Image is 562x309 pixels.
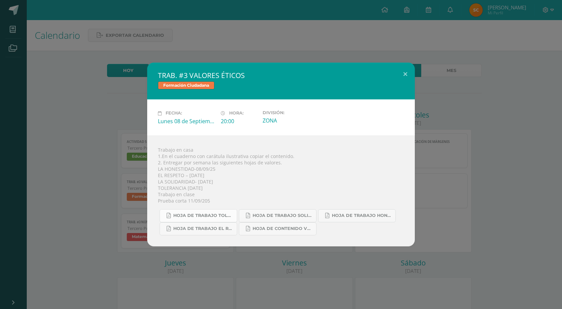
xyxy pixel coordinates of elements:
a: HOJA DE TRABAJO TOLERANCIA.pdf [160,209,237,222]
button: Close (Esc) [396,63,415,85]
label: División: [263,110,320,115]
span: HOJA DE TRABAJO SOLIDARIDAD.pdf [253,213,313,218]
span: Formación Ciudadana [158,81,214,89]
a: HOJA DE TRABAJO EL RESPETO.pdf [160,222,237,235]
span: HOJA DE TRABAJO EL RESPETO.pdf [173,226,233,231]
span: HOJA DE CONTENIDO VALORES.pdf [253,226,313,231]
span: Fecha: [166,111,182,116]
span: Hora: [229,111,244,116]
a: HOJA DE TRABAJO HONESTIDAD.pdf [318,209,396,222]
div: Trabajo en casa 1.En el cuaderno con carátula ilustrativa copiar el contenido. 2. Entregar por se... [147,136,415,246]
div: ZONA [263,117,320,124]
div: 20:00 [221,118,257,125]
a: HOJA DE TRABAJO SOLIDARIDAD.pdf [239,209,316,222]
h2: TRAB. #3 VALORES ÉTICOS [158,71,404,80]
span: HOJA DE TRABAJO TOLERANCIA.pdf [173,213,233,218]
a: HOJA DE CONTENIDO VALORES.pdf [239,222,316,235]
span: HOJA DE TRABAJO HONESTIDAD.pdf [332,213,392,218]
div: Lunes 08 de Septiembre [158,118,215,125]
